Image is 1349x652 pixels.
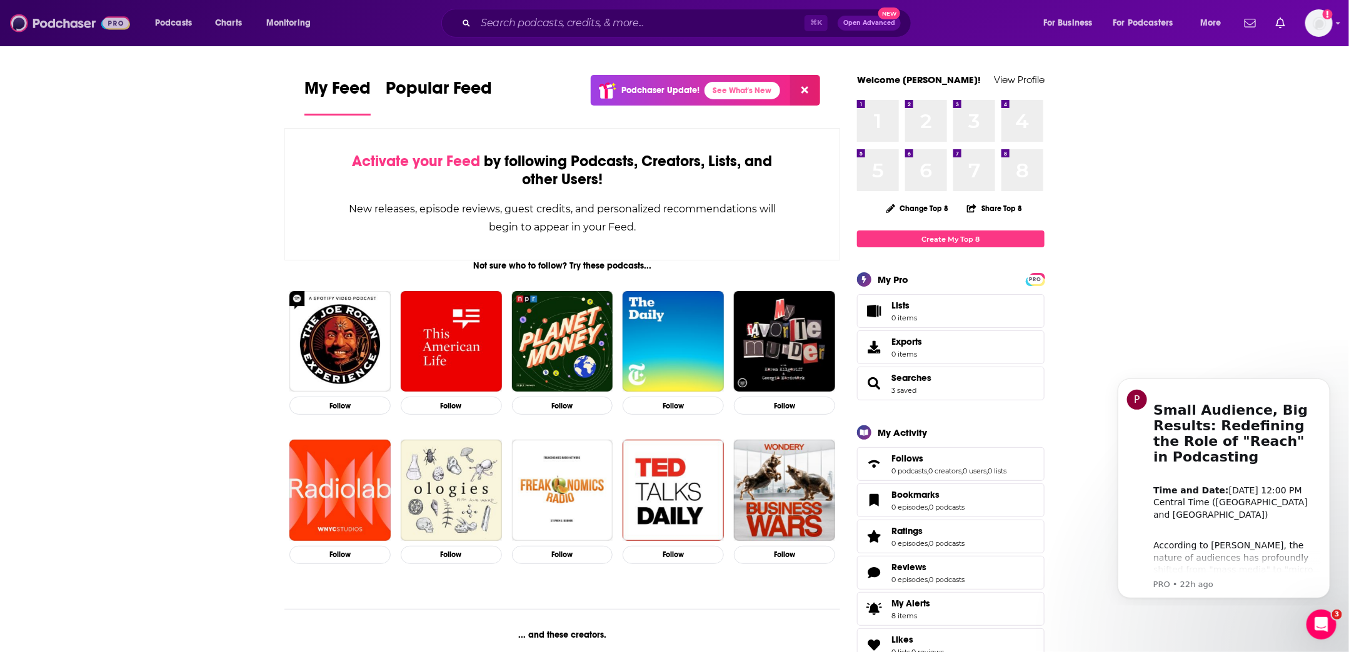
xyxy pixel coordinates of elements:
span: , [928,575,929,584]
a: Bookmarks [861,491,886,509]
iframe: Intercom live chat [1306,610,1336,640]
span: 0 items [891,350,922,358]
img: The Daily [623,291,724,392]
a: 0 podcasts [929,575,965,584]
button: Follow [512,397,613,415]
a: 0 lists [988,467,1006,475]
span: Podcasts [155,14,192,32]
a: View Profile [994,74,1045,86]
span: PRO [1028,275,1043,284]
a: 0 creators [928,467,961,475]
a: Follows [861,455,886,473]
a: Welcome [PERSON_NAME]! [857,74,981,86]
span: Lists [891,300,917,311]
span: Bookmarks [891,489,940,500]
span: Lists [891,300,910,311]
div: My Pro [878,274,908,285]
span: Exports [891,336,922,347]
img: Ologies with Alie Ward [401,440,502,541]
span: More [1200,14,1221,32]
button: Follow [734,397,835,415]
span: , [927,467,928,475]
img: Freakonomics Radio [512,440,613,541]
a: Likes [891,634,944,645]
img: This American Life [401,291,502,392]
span: , [928,539,929,548]
a: Follows [891,453,1006,464]
img: Business Wars [734,440,835,541]
a: 3 saved [891,386,916,395]
span: My Feed [304,77,371,106]
a: 0 users [963,467,986,475]
div: ... and these creators. [284,630,840,640]
span: My Alerts [891,598,930,609]
a: 0 episodes [891,503,928,511]
div: My Activity [878,427,927,438]
a: 0 episodes [891,539,928,548]
button: Show profile menu [1305,9,1333,37]
a: Searches [861,375,886,392]
span: , [961,467,963,475]
span: Exports [861,338,886,356]
span: Reviews [857,556,1045,590]
button: Follow [512,546,613,564]
img: Radiolab [289,440,391,541]
div: Not sure who to follow? Try these podcasts... [284,260,840,271]
button: open menu [146,13,208,33]
a: Reviews [891,561,965,573]
span: ⌘ K [805,15,828,31]
span: 0 items [891,314,917,322]
span: Searches [857,367,1045,400]
a: PRO [1028,274,1043,284]
span: 3 [1332,610,1342,620]
button: Follow [401,397,502,415]
span: My Alerts [861,600,886,618]
a: Charts [207,13,249,33]
a: Lists [857,294,1045,328]
button: Share Top 8 [966,196,1023,220]
button: Follow [289,546,391,564]
a: 0 episodes [891,575,928,584]
p: Podchaser Update! [621,85,700,96]
img: The Joe Rogan Experience [289,291,391,392]
span: , [986,467,988,475]
span: Ratings [891,525,923,536]
span: Open Advanced [843,20,895,26]
span: Follows [857,447,1045,481]
span: Likes [891,634,913,645]
a: Create My Top 8 [857,230,1045,247]
a: TED Talks Daily [623,440,724,541]
input: Search podcasts, credits, & more... [476,13,805,33]
button: Open AdvancedNew [838,16,901,31]
a: Reviews [861,564,886,581]
a: Popular Feed [386,77,492,116]
a: Searches [891,372,931,383]
span: , [928,503,929,511]
button: Follow [401,546,502,564]
span: Lists [861,302,886,320]
button: open menu [1035,13,1108,33]
a: 0 podcasts [929,503,965,511]
a: Ratings [861,528,886,545]
button: Follow [289,397,391,415]
a: See What's New [705,82,780,99]
span: Bookmarks [857,483,1045,517]
button: Follow [623,546,724,564]
div: New releases, episode reviews, guest credits, and personalized recommendations will begin to appe... [348,200,777,236]
img: Podchaser - Follow, Share and Rate Podcasts [10,11,130,35]
a: My Favorite Murder with Karen Kilgariff and Georgia Hardstark [734,291,835,392]
a: My Alerts [857,592,1045,626]
button: open menu [1191,13,1237,33]
span: For Podcasters [1113,14,1173,32]
span: Monitoring [266,14,311,32]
